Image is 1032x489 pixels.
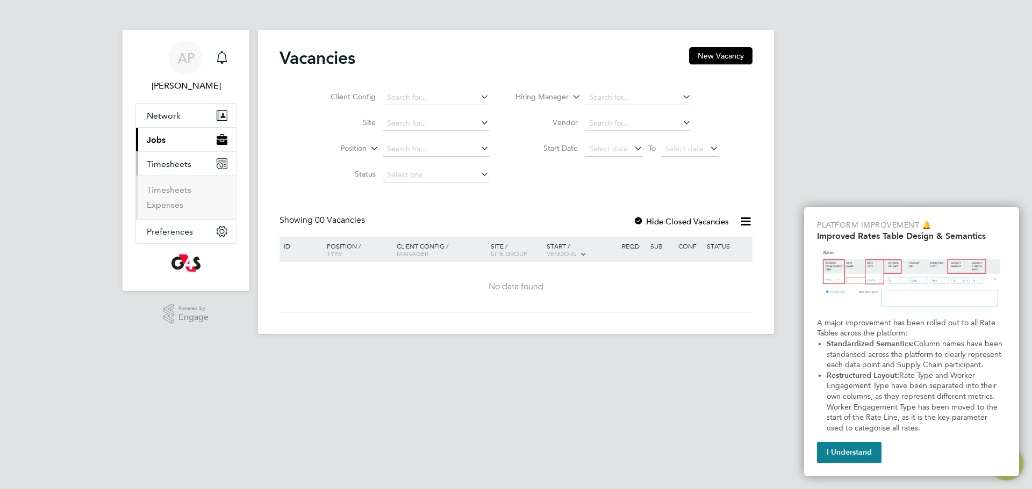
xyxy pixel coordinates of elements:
div: Position / [319,237,394,262]
span: Select date [665,144,704,154]
input: Search for... [585,90,691,105]
img: Updated Rates Table Design & Semantics [817,245,1006,313]
div: Status [704,237,751,255]
div: Reqd [619,237,647,255]
span: Site Group [491,249,527,258]
div: Showing [279,215,367,226]
label: Client Config [314,92,376,101]
span: Preferences [147,227,193,237]
label: Status [314,169,376,179]
span: Andrew Parry [135,79,236,92]
span: Jobs [147,135,166,145]
span: To [645,141,659,155]
span: Column names have been standarised across the platform to clearly represent each data point and S... [827,339,1005,369]
div: Client Config / [394,237,488,262]
nav: Main navigation [123,30,249,291]
label: Hide Closed Vacancies [633,216,729,227]
span: Rate Type and Worker Engagement Type have been separated into their own columns, as they represen... [827,371,1000,433]
a: Expenses [147,200,183,210]
strong: Restructured Layout: [827,371,899,380]
p: Platform Improvement 🔔 [817,220,1006,231]
span: Type [327,249,342,258]
a: Go to home page [135,254,236,272]
input: Search for... [383,142,489,157]
p: A major improvement has been rolled out to all Rate Tables across the platform: [817,318,1006,339]
span: AP [178,51,195,65]
label: Site [314,118,376,127]
span: Select date [589,144,628,154]
div: No data found [281,281,751,293]
a: Timesheets [147,185,191,195]
label: Vendor [516,118,578,127]
div: Improved Rate Table Semantics [804,207,1019,476]
h2: Vacancies [279,47,355,69]
strong: Standardized Semantics: [827,339,914,348]
a: Go to account details [135,41,236,92]
span: Manager [397,249,428,258]
input: Select one [383,167,489,183]
div: Start / [544,237,619,264]
h2: Improved Rates Table Design & Semantics [817,231,1006,241]
div: ID [281,237,319,255]
span: Timesheets [147,159,191,169]
span: Powered by [178,304,209,313]
input: Search for... [383,116,489,131]
span: Vendors [547,249,577,258]
label: Hiring Manager [507,92,569,103]
div: Sub [648,237,676,255]
label: Position [305,143,367,154]
button: I Understand [817,442,881,463]
button: New Vacancy [689,47,752,64]
span: Network [147,111,181,121]
div: Conf [676,237,704,255]
div: Site / [488,237,544,262]
input: Search for... [383,90,489,105]
input: Search for... [585,116,691,131]
img: g4s-logo-retina.png [171,254,200,272]
span: 00 Vacancies [315,215,365,225]
label: Start Date [516,143,578,153]
span: Engage [178,313,209,322]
